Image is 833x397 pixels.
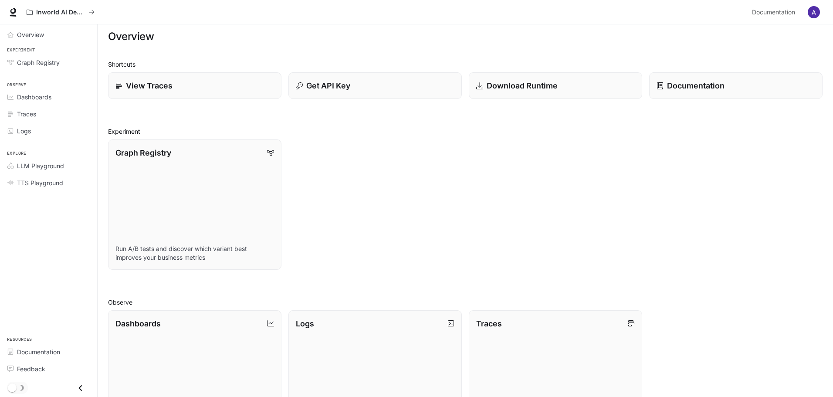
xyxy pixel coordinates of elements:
[805,3,823,21] button: User avatar
[23,3,98,21] button: All workspaces
[17,30,44,39] span: Overview
[3,123,94,139] a: Logs
[71,379,90,397] button: Close drawer
[17,109,36,119] span: Traces
[108,139,281,270] a: Graph RegistryRun A/B tests and discover which variant best improves your business metrics
[17,58,60,67] span: Graph Registry
[752,7,795,18] span: Documentation
[296,318,314,329] p: Logs
[3,158,94,173] a: LLM Playground
[8,383,17,392] span: Dark mode toggle
[3,55,94,70] a: Graph Registry
[667,80,725,92] p: Documentation
[115,244,274,262] p: Run A/B tests and discover which variant best improves your business metrics
[748,3,802,21] a: Documentation
[17,364,45,373] span: Feedback
[3,361,94,377] a: Feedback
[108,298,823,307] h2: Observe
[115,147,171,159] p: Graph Registry
[649,72,823,99] a: Documentation
[17,178,63,187] span: TTS Playground
[3,89,94,105] a: Dashboards
[3,106,94,122] a: Traces
[108,60,823,69] h2: Shortcuts
[3,344,94,360] a: Documentation
[108,127,823,136] h2: Experiment
[17,126,31,136] span: Logs
[3,27,94,42] a: Overview
[126,80,173,92] p: View Traces
[306,80,350,92] p: Get API Key
[469,72,642,99] a: Download Runtime
[108,72,281,99] a: View Traces
[17,161,64,170] span: LLM Playground
[476,318,502,329] p: Traces
[108,28,154,45] h1: Overview
[487,80,558,92] p: Download Runtime
[17,92,51,102] span: Dashboards
[3,175,94,190] a: TTS Playground
[17,347,60,356] span: Documentation
[808,6,820,18] img: User avatar
[36,9,85,16] p: Inworld AI Demos
[115,318,161,329] p: Dashboards
[288,72,462,99] button: Get API Key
